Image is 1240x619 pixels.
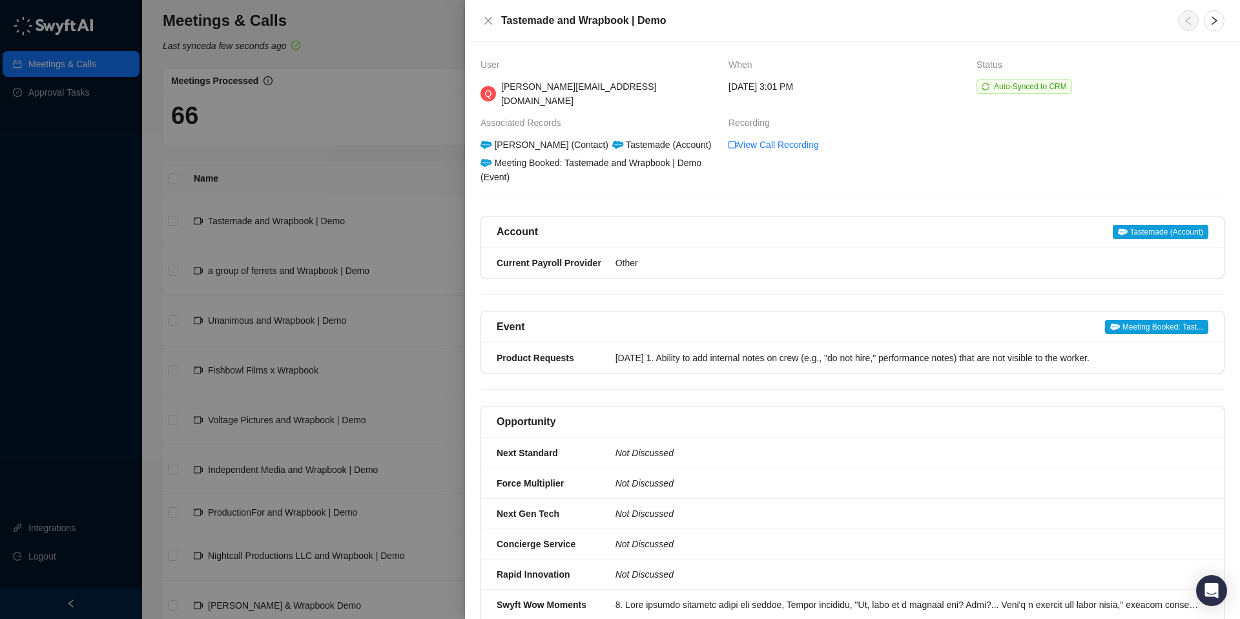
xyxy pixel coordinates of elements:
[1196,575,1227,606] div: Open Intercom Messenger
[994,82,1067,91] span: Auto-Synced to CRM
[497,258,601,268] strong: Current Payroll Provider
[497,414,556,430] h5: Opportunity
[728,138,819,152] a: video-cameraView Call Recording
[1113,225,1208,239] span: Tastemade (Account)
[615,509,674,519] i: Not Discussed
[497,539,575,549] strong: Concierge Service
[480,116,568,130] span: Associated Records
[610,138,713,152] div: Tastemade (Account)
[615,351,1201,365] div: [DATE] 1. Ability to add internal notes on crew (e.g., "do not hire," performance notes) that are...
[497,478,564,488] strong: Force Multiplier
[982,83,989,90] span: sync
[497,569,570,580] strong: Rapid Innovation
[1105,319,1208,335] a: Meeting Booked: Tast...
[615,569,674,580] i: Not Discussed
[1105,320,1208,334] span: Meeting Booked: Tast...
[615,448,674,458] i: Not Discussed
[479,138,610,152] div: [PERSON_NAME] (Contact)
[497,509,559,519] strong: Next Gen Tech
[497,353,574,363] strong: Product Requests
[1113,224,1208,240] a: Tastemade (Account)
[1209,16,1219,26] span: right
[728,116,776,130] span: Recording
[728,140,738,149] span: video-camera
[497,319,525,335] h5: Event
[480,13,496,28] button: Close
[615,598,1201,612] div: 8. Lore ipsumdo sitametc adipi eli seddoe, Tempor incididu, "Ut, labo et d magnaal eni? Admi?... ...
[728,79,793,94] span: [DATE] 3:01 PM
[497,600,586,610] strong: Swyft Wow Moments
[615,539,674,549] i: Not Discussed
[497,224,538,240] h5: Account
[485,87,492,101] span: Q
[479,156,720,184] div: Meeting Booked: Tastemade and Wrapbook | Demo (Event)
[615,256,1201,270] div: Other
[615,478,674,488] i: Not Discussed
[501,81,656,106] span: [PERSON_NAME][EMAIL_ADDRESS][DOMAIN_NAME]
[497,448,558,458] strong: Next Standard
[501,13,1162,28] h5: Tastemade and Wrapbook | Demo
[483,16,493,26] span: close
[728,58,759,72] span: When
[976,58,1009,72] span: Status
[480,58,506,72] span: User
